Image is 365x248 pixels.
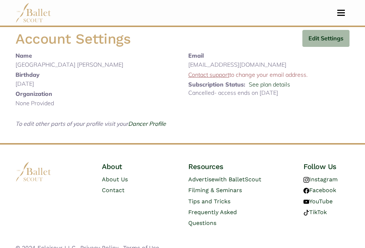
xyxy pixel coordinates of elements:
p: - access ends on [DATE] [188,88,350,98]
b: Organization [15,90,52,97]
a: Dancer Profile [128,120,166,127]
i: To edit other parts of your profile visit your [15,120,166,127]
h4: About [102,162,148,171]
img: tiktok logo [303,210,309,216]
span: [GEOGRAPHIC_DATA] [15,61,76,68]
a: Frequently Asked Questions [188,209,237,226]
a: Filming & Seminars [188,187,242,194]
a: YouTube [303,198,333,205]
b: Email [188,52,204,59]
b: Subscription Status: [188,81,245,88]
a: Contact support [188,71,229,78]
a: TikTok [303,209,327,216]
p: [EMAIL_ADDRESS][DOMAIN_NAME] [188,60,350,70]
a: Facebook [303,187,336,194]
a: Instagram [303,176,338,183]
h4: Resources [188,162,263,171]
span: Cancelled [188,89,214,96]
b: Name [15,52,32,59]
span: with BalletScout [215,176,261,183]
b: Birthday [15,71,40,78]
img: facebook logo [303,188,309,194]
p: None Provided [15,99,177,108]
img: instagram logo [303,177,309,183]
p: [DATE] [15,79,177,89]
a: Tips and Tricks [188,198,230,205]
a: Advertisewith BalletScout [188,176,261,183]
span: [PERSON_NAME] [77,61,123,68]
a: About Us [102,176,128,183]
a: See plan details [249,81,290,88]
p: to change your email address. [188,70,350,80]
img: youtube logo [303,199,309,205]
h4: Follow Us [303,162,350,171]
button: Edit Settings [302,30,350,47]
img: logo [15,162,51,182]
button: Toggle navigation [333,9,350,16]
h1: Account Settings [15,30,131,48]
a: Contact [102,187,125,194]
